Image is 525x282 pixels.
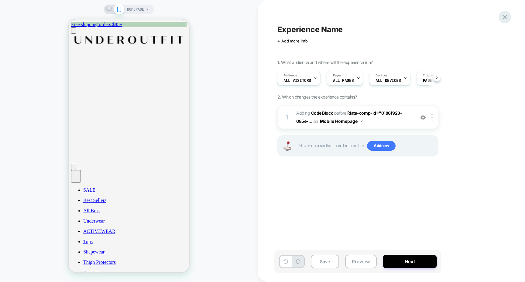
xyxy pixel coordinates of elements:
span: ALL DEVICES [376,79,401,83]
img: Joystick [281,141,293,151]
span: Add new [367,141,396,151]
button: Mobile Homepage [320,117,362,126]
span: Page Load [423,79,444,83]
span: Hover on a section in order to edit or [299,141,435,151]
span: BEFORE [334,110,346,116]
button: Open menu [2,8,7,14]
span: Devices [376,73,387,78]
span: Experience Name [277,25,343,34]
a: Thigh Protectors [15,240,118,246]
img: Logo [2,14,118,27]
button: Open search [2,144,7,151]
a: Best Sellers [15,178,118,184]
span: ALL PAGES [333,79,354,83]
a: For Him [15,250,118,256]
b: Code Block [311,110,333,116]
a: Free shipping orders $85+ [2,2,54,8]
span: Pages [333,73,341,78]
button: Preview [345,255,377,268]
a: Underwear [15,199,118,204]
a: All Bras [15,189,118,194]
span: + Add more info [277,39,308,43]
span: Adding [296,110,333,116]
span: 1. What audience and where will the experience run? [277,60,372,65]
img: down arrow [360,120,362,122]
span: on [314,117,318,125]
div: 1 [284,111,290,123]
span: Trigger [423,73,435,78]
img: close [431,114,433,121]
a: SALE [15,168,118,173]
div: 1 / 1 [2,2,123,8]
a: Go to homepage [2,22,118,28]
iframe: To enrich screen reader interactions, please activate Accessibility in Grammarly extension settings [69,19,189,272]
button: Save [311,255,339,268]
span: Audience [283,73,297,78]
button: Next [383,255,437,268]
span: HOMEPAGE [127,5,144,14]
a: ACTIVEWEAR [15,209,118,215]
span: [data-comp-id="0188f923-085e-... [296,110,402,124]
img: crossed eye [420,115,426,120]
a: Tops [15,220,118,225]
button: Open cart [2,151,12,163]
div: 4 [5,151,10,157]
a: Shapewear [15,230,118,235]
a: Go to account page [2,139,118,144]
span: All Visitors [283,79,311,83]
span: 2. Which changes the experience contains? [277,94,357,99]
